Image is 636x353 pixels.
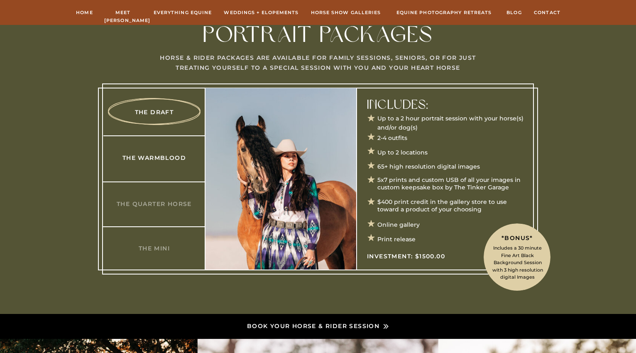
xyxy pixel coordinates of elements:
a: Book your horse & rider session [246,321,380,332]
p: 2-4 outfits [377,133,483,142]
p: Investment: $1500.00 [367,252,467,260]
a: Home [76,9,93,16]
a: Weddings + Elopements [224,9,299,16]
a: hORSE sHOW gALLERIES [309,9,382,16]
p: Online gallery [377,220,483,229]
p: Print release [377,235,483,243]
p: Up to 2 locations [377,148,483,157]
a: Contact [533,9,561,16]
p: Includes a 30 minute Fine Art Black Background Session with 3 high resolution digital Images [491,245,544,282]
a: Blog [506,9,523,16]
a: The Quarter Horse [114,199,194,208]
a: The Mini [114,244,194,252]
a: Everything Equine [152,9,213,16]
p: 65+ high resolution digital images [377,162,483,171]
a: Equine Photography Retreats [393,9,495,16]
a: The Warmblood [114,153,194,162]
p: Includes: [367,98,482,109]
h1: Portrait Packages [194,24,442,42]
a: Meet [PERSON_NAME] [104,9,142,16]
p: 5x7 prints and custom USB of all your images in custom keepsake box by The Tinker Garage [377,176,524,191]
h3: Horse & Rider Packages are available for Family Sessions, Seniors, or for just treating yourself ... [152,53,484,72]
p: Up to a 2 hour portrait session with your horse(s) and/or dog(s) [377,114,524,133]
p: $400 print credit in the gallery store to use toward a product of your choosing [377,198,524,213]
